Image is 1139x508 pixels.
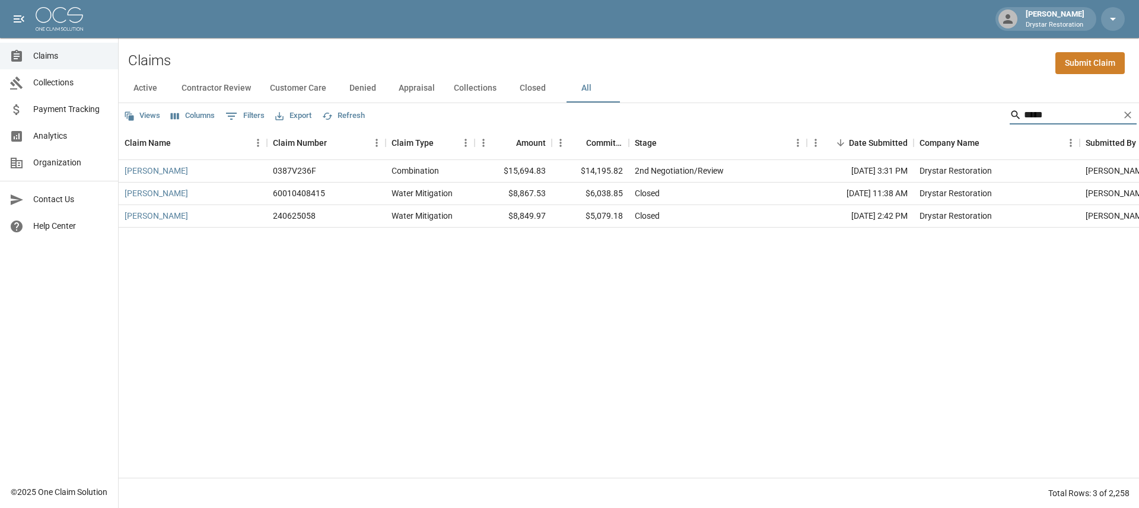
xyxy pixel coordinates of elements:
button: Menu [807,134,825,152]
div: 240625058 [273,210,316,222]
span: Payment Tracking [33,103,109,116]
span: Collections [33,76,109,89]
button: All [559,74,613,103]
div: [PERSON_NAME] [1021,8,1089,30]
button: Menu [475,134,492,152]
div: Combination [392,165,439,177]
button: Appraisal [389,74,444,103]
button: Clear [1119,106,1137,124]
div: Drystar Restoration [920,210,992,222]
button: Export [272,107,314,125]
button: Closed [506,74,559,103]
button: Sort [327,135,343,151]
div: Claim Number [273,126,327,159]
div: Closed [635,187,660,199]
div: Committed Amount [586,126,623,159]
button: open drawer [7,7,31,31]
div: Company Name [920,126,979,159]
button: Menu [1062,134,1080,152]
div: 2nd Negotiation/Review [635,165,724,177]
button: Sort [657,135,673,151]
button: Menu [249,134,267,152]
div: $15,694.83 [475,160,552,183]
div: $5,079.18 [552,205,629,228]
div: Water Mitigation [392,187,453,199]
a: [PERSON_NAME] [125,210,188,222]
div: [DATE] 2:42 PM [807,205,914,228]
div: Company Name [914,126,1080,159]
div: Stage [629,126,807,159]
button: Collections [444,74,506,103]
button: Active [119,74,172,103]
div: $8,849.97 [475,205,552,228]
div: Committed Amount [552,126,629,159]
div: Search [1010,106,1137,127]
button: Sort [434,135,450,151]
button: Sort [979,135,996,151]
div: Claim Name [125,126,171,159]
a: Submit Claim [1055,52,1125,74]
div: © 2025 One Claim Solution [11,486,107,498]
div: Submitted By [1086,126,1136,159]
span: Help Center [33,220,109,232]
button: Menu [368,134,386,152]
button: Select columns [168,107,218,125]
span: Contact Us [33,193,109,206]
button: Views [121,107,163,125]
button: Customer Care [260,74,336,103]
a: [PERSON_NAME] [125,187,188,199]
button: Show filters [222,107,268,126]
div: Water Mitigation [392,210,453,222]
div: [DATE] 3:31 PM [807,160,914,183]
div: $6,038.85 [552,183,629,205]
div: Claim Type [392,126,434,159]
div: Drystar Restoration [920,165,992,177]
button: Menu [552,134,569,152]
div: [DATE] 11:38 AM [807,183,914,205]
div: Closed [635,210,660,222]
div: 0387V236F [273,165,316,177]
div: $8,867.53 [475,183,552,205]
button: Sort [569,135,586,151]
button: Menu [457,134,475,152]
a: [PERSON_NAME] [125,165,188,177]
span: Analytics [33,130,109,142]
div: dynamic tabs [119,74,1139,103]
div: Claim Name [119,126,267,159]
div: Date Submitted [807,126,914,159]
div: Amount [475,126,552,159]
button: Denied [336,74,389,103]
div: $14,195.82 [552,160,629,183]
img: ocs-logo-white-transparent.png [36,7,83,31]
button: Sort [499,135,516,151]
div: Total Rows: 3 of 2,258 [1048,487,1130,499]
button: Sort [832,135,849,151]
span: Organization [33,156,109,169]
div: Amount [516,126,546,159]
div: Claim Type [386,126,475,159]
div: 60010408415 [273,187,325,199]
button: Refresh [319,107,368,125]
span: Claims [33,50,109,62]
button: Contractor Review [172,74,260,103]
button: Menu [789,134,807,152]
div: Date Submitted [849,126,908,159]
h2: Claims [128,52,171,69]
div: Stage [635,126,657,159]
p: Drystar Restoration [1026,20,1084,30]
button: Sort [171,135,187,151]
div: Drystar Restoration [920,187,992,199]
div: Claim Number [267,126,386,159]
